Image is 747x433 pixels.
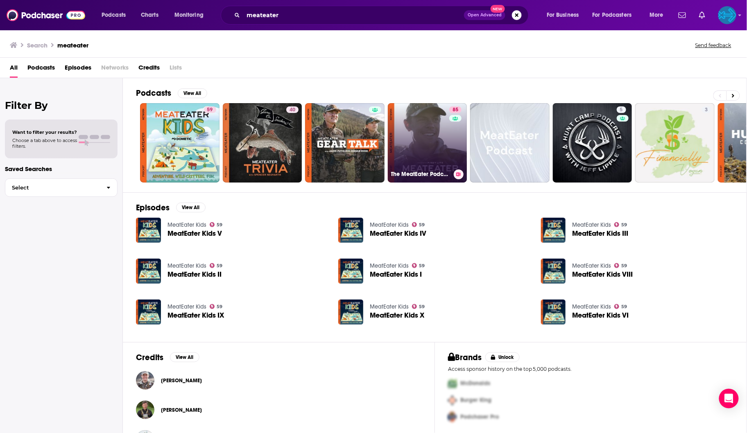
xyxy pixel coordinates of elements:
img: MeatEater Kids X [338,300,363,325]
a: MeatEater Kids [572,303,611,310]
span: For Business [547,9,579,21]
span: Select [5,185,100,190]
span: 59 [419,305,425,309]
img: First Pro Logo [445,375,460,392]
button: open menu [541,9,589,22]
span: Podchaser Pro [460,414,499,421]
span: 59 [622,264,627,268]
a: MeatEater Kids VIII [572,271,633,278]
span: 59 [207,106,213,114]
span: Networks [101,61,129,78]
a: 5 [617,106,626,113]
a: MeatEater Kids [370,303,409,310]
input: Search podcasts, credits, & more... [243,9,464,22]
p: Access sponsor history on the top 5,000 podcasts. [448,366,733,372]
button: Janis PutelisJanis Putelis [136,397,421,423]
a: MeatEater Kids [572,221,611,228]
span: For Podcasters [593,9,632,21]
a: MeatEater Kids VI [541,300,566,325]
span: Monitoring [174,9,204,21]
img: Second Pro Logo [445,392,460,409]
a: MeatEater Kids [370,221,409,228]
a: MeatEater Kids III [572,230,628,237]
span: 59 [419,223,425,227]
a: 59 [140,103,220,183]
a: MeatEater Kids [370,262,409,269]
a: 40 [286,106,299,113]
h3: The MeatEater Podcast [391,171,450,178]
a: Steven Rinella [161,377,202,384]
a: MeatEater Kids II [168,271,222,278]
img: MeatEater Kids IV [338,218,363,243]
a: 59 [412,304,425,309]
img: MeatEater Kids I [338,259,363,284]
span: MeatEater Kids IV [370,230,426,237]
h2: Episodes [136,203,170,213]
a: 59 [614,304,627,309]
button: View All [176,203,206,212]
button: View All [178,88,207,98]
img: User Profile [718,6,736,24]
span: Lists [170,61,182,78]
span: McDonalds [460,380,490,387]
span: 5 [620,106,623,114]
a: Janis Putelis [161,407,202,413]
a: 59 [210,222,223,227]
a: PodcastsView All [136,88,207,98]
button: Select [5,178,118,197]
a: 3 [702,106,711,113]
span: More [650,9,663,21]
a: 85The MeatEater Podcast [388,103,467,183]
span: 40 [290,106,295,114]
div: Search podcasts, credits, & more... [229,6,536,25]
img: MeatEater Kids V [136,218,161,243]
h2: Filter By [5,99,118,111]
span: Open Advanced [468,13,502,17]
span: 59 [217,223,222,227]
span: Podcasts [102,9,126,21]
span: MeatEater Kids VI [572,312,629,319]
a: MeatEater Kids [572,262,611,269]
img: Steven Rinella [136,371,154,390]
a: EpisodesView All [136,203,206,213]
img: MeatEater Kids III [541,218,566,243]
img: MeatEater Kids IX [136,300,161,325]
button: Steven RinellaSteven Rinella [136,368,421,394]
a: MeatEater Kids X [370,312,424,319]
span: 59 [622,223,627,227]
img: MeatEater Kids II [136,259,161,284]
span: Want to filter your results? [12,129,77,135]
a: MeatEater Kids [168,262,206,269]
a: Episodes [65,61,91,78]
a: 59 [210,263,223,268]
a: MeatEater Kids VIII [541,259,566,284]
a: Podcasts [27,61,55,78]
span: [PERSON_NAME] [161,407,202,413]
a: Podchaser - Follow, Share and Rate Podcasts [7,7,85,23]
span: MeatEater Kids IX [168,312,224,319]
span: Logged in as backbonemedia [718,6,736,24]
span: New [491,5,505,13]
h2: Credits [136,352,163,363]
a: 59 [204,106,216,113]
span: Credits [138,61,160,78]
a: MeatEater Kids I [370,271,422,278]
img: Janis Putelis [136,401,154,419]
button: open menu [169,9,214,22]
button: Unlock [485,352,520,362]
span: All [10,61,18,78]
a: CreditsView All [136,352,199,363]
a: MeatEater Kids V [168,230,222,237]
